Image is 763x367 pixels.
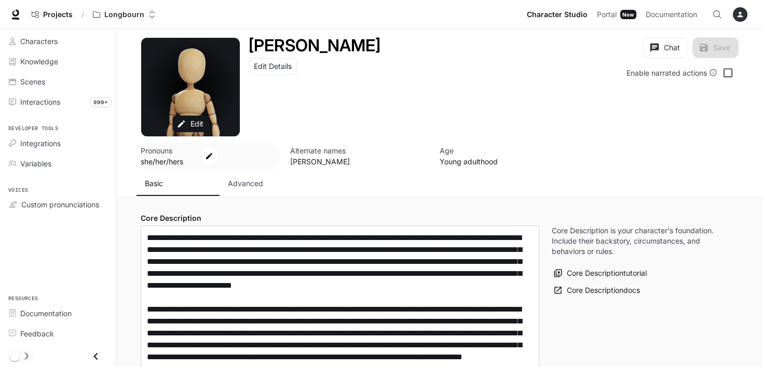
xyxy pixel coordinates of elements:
a: Scenes [4,73,112,91]
span: Projects [43,10,73,19]
button: Open character details dialog [440,145,577,167]
h4: Core Description [141,213,539,223]
a: Feedback [4,324,112,343]
span: Integrations [20,138,61,149]
button: Edit Details [249,58,297,75]
div: New [620,10,636,19]
a: Documentation [642,4,705,25]
button: Open character details dialog [141,145,278,167]
button: Open character avatar dialog [141,38,240,136]
button: Chat [643,37,688,58]
span: Variables [20,158,51,169]
button: Open character details dialog [249,37,380,54]
p: Core Description is your character's foundation. Include their backstory, circumstances, and beha... [552,225,726,257]
button: Edit [173,116,209,133]
p: Longbourn [104,10,144,19]
button: Open Command Menu [707,4,728,25]
span: Custom pronunciations [21,199,99,210]
span: 999+ [90,97,112,107]
span: Interactions [20,96,60,107]
span: Documentation [20,308,72,319]
span: Characters [20,36,58,47]
div: Enable narrated actions [626,67,717,78]
span: Feedback [20,328,54,339]
a: Characters [4,32,112,50]
h1: [PERSON_NAME] [249,35,380,55]
a: Custom pronunciations [4,195,112,214]
a: Interactions [4,93,112,111]
button: Open character details dialog [290,145,427,167]
p: Alternate names [290,145,427,156]
a: Integrations [4,134,112,152]
p: Young adulthood [440,156,577,167]
a: Go to projects [27,4,77,25]
span: Documentation [646,8,697,21]
a: Variables [4,154,112,173]
p: Age [440,145,577,156]
p: Advanced [228,178,263,189]
a: PortalNew [593,4,641,25]
p: Basic [145,178,163,189]
span: Dark mode toggle [9,350,20,361]
div: / [77,9,88,20]
button: Open workspace menu [88,4,160,25]
span: Character Studio [527,8,588,21]
span: Portal [597,8,617,21]
a: Documentation [4,304,112,322]
a: Core Descriptiondocs [552,282,643,299]
p: [PERSON_NAME] [290,156,427,167]
button: Core Descriptiontutorial [552,265,649,282]
a: Knowledge [4,52,112,70]
button: Close drawer [84,346,107,367]
span: Knowledge [20,56,58,67]
a: Character Studio [523,4,592,25]
div: Avatar image [141,38,240,136]
span: Scenes [20,76,45,87]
